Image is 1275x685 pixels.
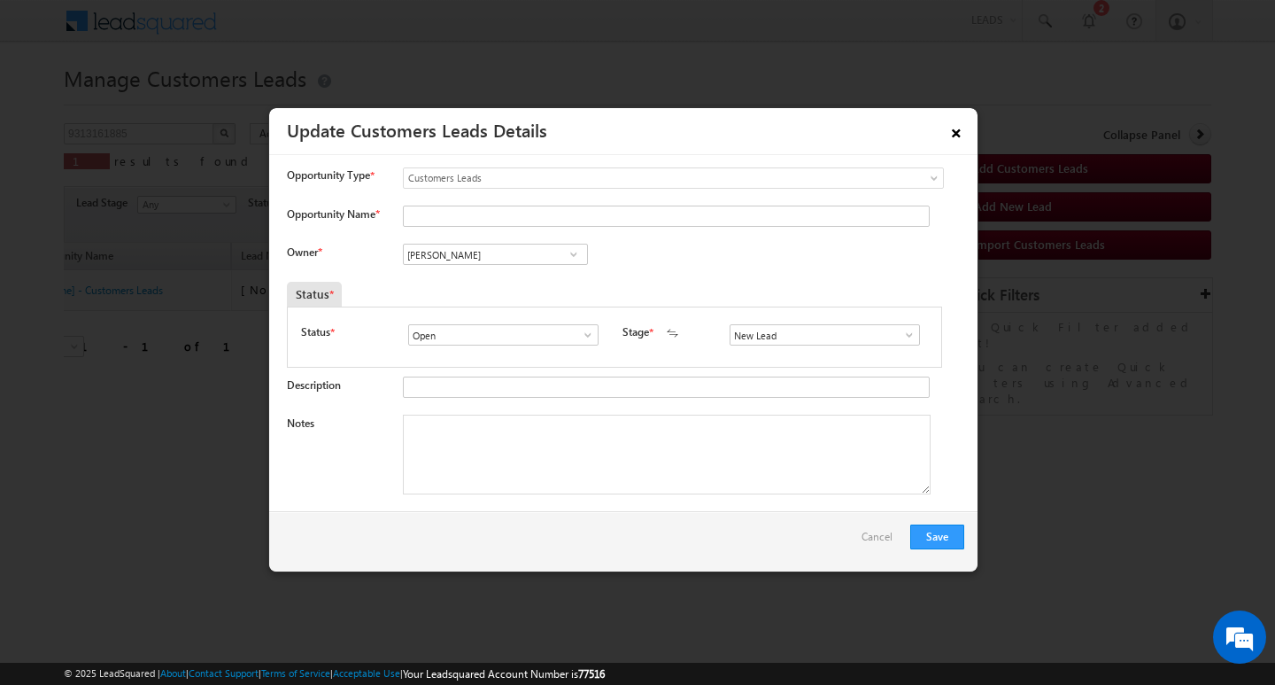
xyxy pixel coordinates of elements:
a: Contact Support [189,667,259,679]
label: Status [301,324,330,340]
button: Save [910,525,964,549]
a: Cancel [862,525,901,558]
a: Acceptable Use [333,667,400,679]
input: Type to Search [408,324,599,346]
label: Opportunity Name [287,207,379,221]
img: d_60004797649_company_0_60004797649 [30,93,74,116]
textarea: Type your message and hit 'Enter' [23,164,323,531]
div: Chat with us now [92,93,297,116]
label: Description [287,378,341,392]
a: About [160,667,186,679]
span: Your Leadsquared Account Number is [403,667,605,681]
a: Customers Leads [403,167,944,189]
input: Type to Search [730,324,920,346]
label: Stage [622,324,649,340]
em: Start Chat [241,546,321,570]
a: Show All Items [572,326,594,344]
div: Minimize live chat window [290,9,333,51]
a: Update Customers Leads Details [287,117,547,142]
input: Type to Search [403,244,588,265]
span: Customers Leads [404,170,871,186]
label: Notes [287,416,314,430]
span: © 2025 LeadSquared | | | | | [64,666,605,682]
span: Opportunity Type [287,167,370,183]
span: 77516 [578,667,605,681]
a: Show All Items [893,326,916,344]
a: Terms of Service [261,667,330,679]
div: Status [287,282,342,307]
label: Owner [287,245,321,259]
a: × [941,114,971,145]
a: Show All Items [562,245,584,263]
